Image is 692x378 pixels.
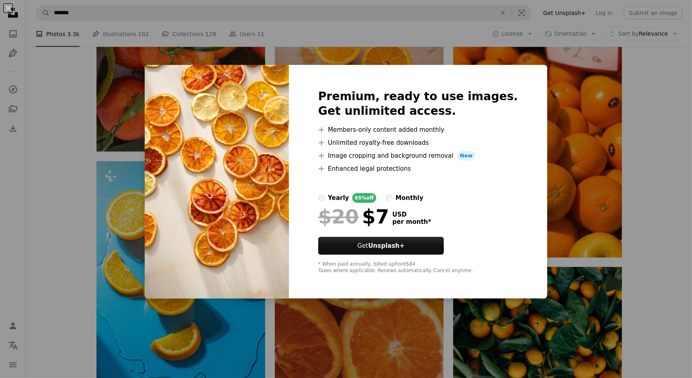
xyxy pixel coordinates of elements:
span: per month * [392,218,431,226]
span: $20 [318,206,359,227]
div: monthly [396,193,424,203]
div: * When paid annually, billed upfront $84 Taxes where applicable. Renews automatically. Cancel any... [318,261,518,274]
div: yearly [328,193,349,203]
strong: Unsplash+ [368,242,405,249]
span: New [457,151,476,161]
input: yearly65%off [318,195,325,201]
div: 65% off [352,193,376,203]
li: Image cropping and background removal [318,151,518,161]
h2: Premium, ready to use images. Get unlimited access. [318,89,518,118]
span: USD [392,211,431,218]
img: premium_photo-1675011400562-e0e49dfd07b3 [145,65,289,299]
li: Enhanced legal protections [318,164,518,174]
div: $7 [318,206,389,227]
li: Unlimited royalty-free downloads [318,138,518,148]
input: monthly [386,195,392,201]
li: Members-only content added monthly [318,125,518,135]
button: GetUnsplash+ [318,237,444,255]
